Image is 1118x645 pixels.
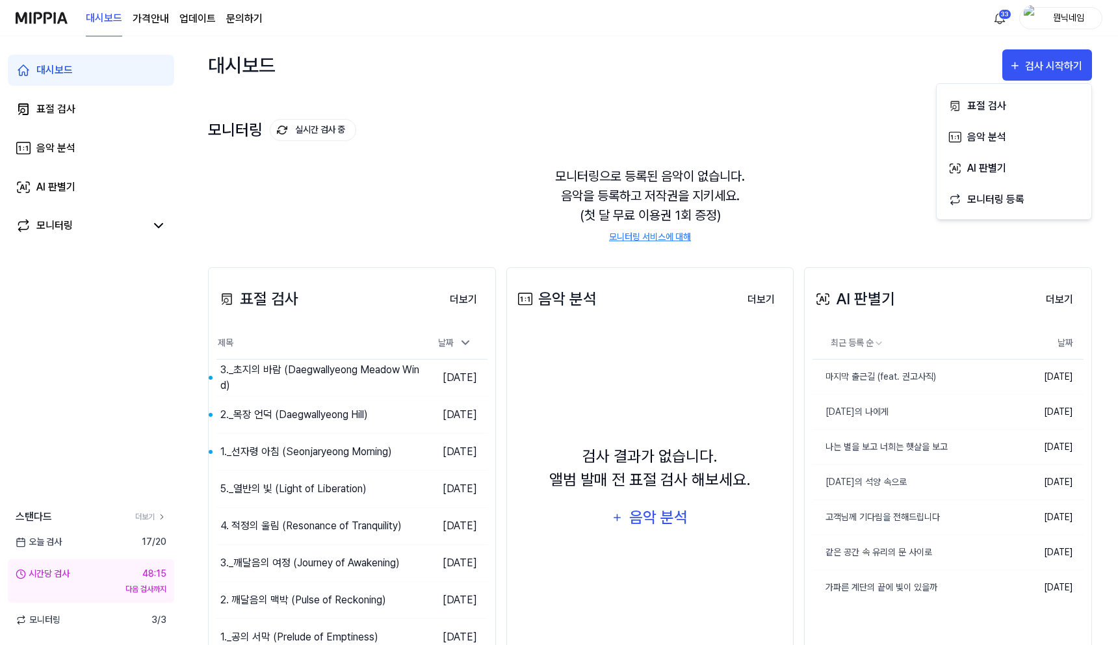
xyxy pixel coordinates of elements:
div: 음악 분석 [627,505,689,530]
span: 스탠다드 [16,509,52,525]
span: 오늘 검사 [16,535,62,549]
td: [DATE] [1008,429,1084,464]
div: 모니터링 등록 [967,191,1080,208]
td: [DATE] [1008,499,1084,534]
div: 대시보드 [36,62,73,78]
div: 2. 깨달음의 맥박 (Pulse of Reckoning) [220,592,386,608]
a: [DATE]의 석양 속으로 [812,465,1008,499]
button: 더보기 [439,287,487,313]
button: profile뭔닉네임 [1019,7,1102,29]
button: 가격안내 [133,11,169,27]
div: 1._선자령 아침 (Seonjaryeong Morning) [220,444,392,460]
a: 더보기 [1035,286,1084,313]
button: 음악 분석 [603,502,697,533]
span: 3 / 3 [151,613,166,627]
td: [DATE] [1008,359,1084,394]
td: [DATE] [420,470,487,507]
td: [DATE] [420,433,487,470]
a: 고객님께 기다림을 전해드립니다 [812,500,1008,534]
a: 업데이트 [179,11,216,27]
div: 모니터링으로 등록된 음악이 없습니다. 음악을 등록하고 저작권을 지키세요. (첫 달 무료 이용권 1회 증정) [208,151,1092,259]
button: 알림33 [989,8,1010,29]
button: 모니터링 등록 [942,183,1086,214]
a: 음악 분석 [8,133,174,164]
div: [DATE]의 석양 속으로 [812,475,907,489]
div: AI 판별기 [812,287,895,311]
div: 대시보드 [208,49,276,81]
button: 표절 검사 [942,89,1086,120]
td: [DATE] [420,544,487,581]
span: 모니터링 [16,613,60,627]
a: AI 판별기 [8,172,174,203]
a: 문의하기 [226,11,263,27]
div: 가파른 계단의 끝에 빛이 있을까 [812,581,937,594]
a: 더보기 [135,511,166,523]
div: 날짜 [433,332,477,354]
td: [DATE] [420,396,487,433]
div: 마지막 출근길 (feat. 권고사직) [812,370,936,384]
div: AI 판별기 [967,160,1080,177]
a: 표절 검사 [8,94,174,125]
a: 마지막 출근길 (feat. 권고사직) [812,360,1008,394]
img: 알림 [992,10,1007,26]
td: [DATE] [1008,570,1084,605]
td: [DATE] [420,581,487,618]
div: 4. 적정의 울림 (Resonance of Tranquility) [220,518,402,534]
td: [DATE] [1008,534,1084,570]
button: 더보기 [737,287,785,313]
div: 모니터링 [208,119,356,141]
div: 검사 시작하기 [1025,58,1085,75]
a: [DATE]의 나에게 [812,395,1008,429]
div: 1._공의 서막 (Prelude of Emptiness) [220,629,378,645]
div: 3._초지의 바람 (Daegwallyeong Meadow Wind) [220,362,420,393]
th: 제목 [216,328,420,359]
a: 나는 별을 보고 너희는 햇살을 보고 [812,430,1008,464]
a: 대시보드 [8,55,174,86]
div: 5._열반의 빛 (Light of Liberation) [220,481,367,497]
div: AI 판별기 [36,179,75,195]
div: 검사 결과가 없습니다. 앨범 발매 전 표절 검사 해보세요. [549,445,751,492]
div: 음악 분석 [967,129,1080,146]
div: 같은 공간 속 유리의 문 사이로 [812,546,932,559]
div: 모니터링 [36,218,73,233]
a: 더보기 [737,286,785,313]
button: 실시간 검사 중 [270,119,356,141]
a: 모니터링 [16,218,146,233]
div: 나는 별을 보고 너희는 햇살을 보고 [812,440,948,454]
div: 음악 분석 [36,140,75,156]
div: 시간당 검사 [16,567,70,581]
div: 48:15 [142,567,166,581]
td: [DATE] [420,359,487,396]
div: 표절 검사 [36,101,75,117]
div: 뭔닉네임 [1043,10,1094,25]
div: 33 [998,9,1011,20]
td: [DATE] [1008,464,1084,499]
a: 모니터링 서비스에 대해 [609,230,691,244]
button: 더보기 [1035,287,1084,313]
div: 표절 검사 [967,98,1080,114]
div: 고객님께 기다림을 전해드립니다 [812,510,940,524]
td: [DATE] [420,507,487,544]
img: profile [1024,5,1039,31]
img: monitoring Icon [277,125,287,135]
button: 검사 시작하기 [1002,49,1092,81]
div: 표절 검사 [216,287,298,311]
button: AI 판별기 [942,151,1086,183]
a: 가파른 계단의 끝에 빛이 있을까 [812,570,1008,605]
span: 17 / 20 [142,535,166,549]
a: 대시보드 [86,1,122,36]
td: [DATE] [1008,394,1084,429]
th: 날짜 [1008,328,1084,359]
a: 더보기 [439,286,487,313]
div: 음악 분석 [515,287,597,311]
div: 3._깨달음의 여정 (Journey of Awakening) [220,555,400,571]
a: 같은 공간 속 유리의 문 사이로 [812,535,1008,570]
button: 음악 분석 [942,120,1086,151]
div: 다음 검사까지 [16,583,166,595]
div: 2._목장 언덕 (Daegwallyeong Hill) [220,407,368,423]
div: [DATE]의 나에게 [812,405,889,419]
